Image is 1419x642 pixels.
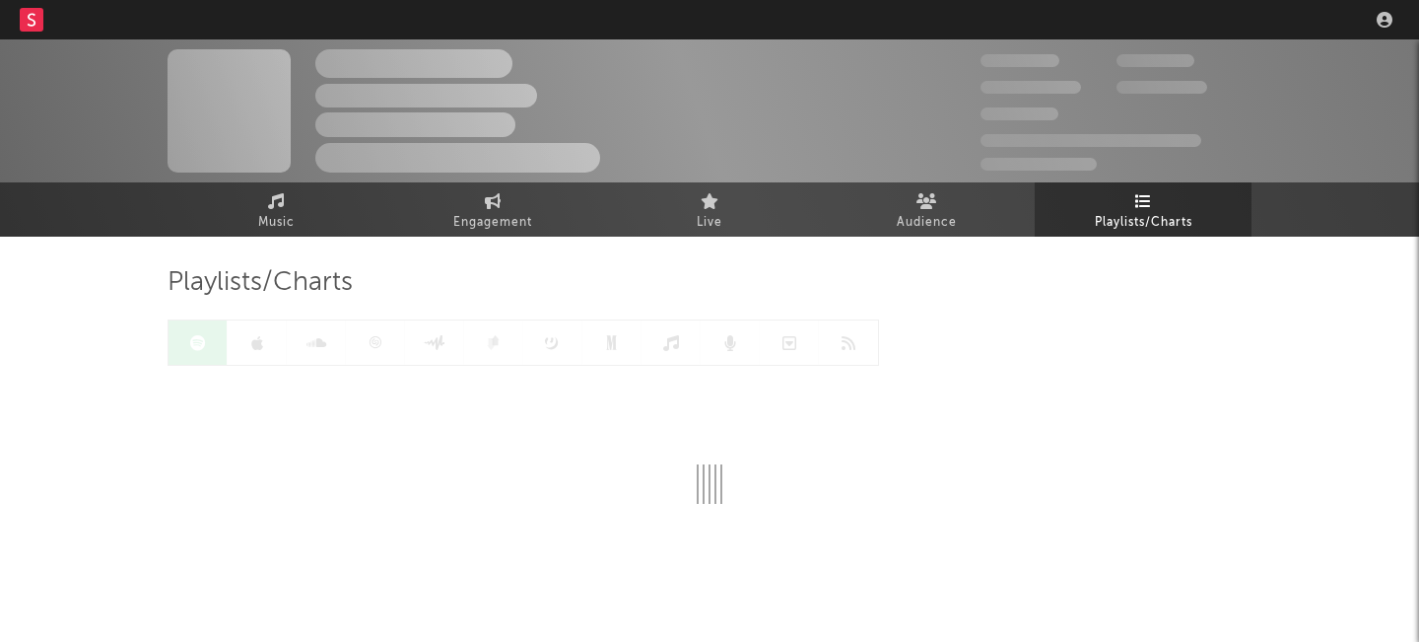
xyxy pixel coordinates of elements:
[168,271,353,295] span: Playlists/Charts
[168,182,384,237] a: Music
[453,211,532,235] span: Engagement
[1116,54,1194,67] span: 100,000
[1116,81,1207,94] span: 1,000,000
[980,134,1201,147] span: 50,000,000 Monthly Listeners
[980,54,1059,67] span: 300,000
[697,211,722,235] span: Live
[258,211,295,235] span: Music
[897,211,957,235] span: Audience
[818,182,1035,237] a: Audience
[1035,182,1251,237] a: Playlists/Charts
[384,182,601,237] a: Engagement
[980,81,1081,94] span: 50,000,000
[980,158,1097,171] span: Jump Score: 85.0
[980,107,1058,120] span: 100,000
[601,182,818,237] a: Live
[1095,211,1192,235] span: Playlists/Charts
